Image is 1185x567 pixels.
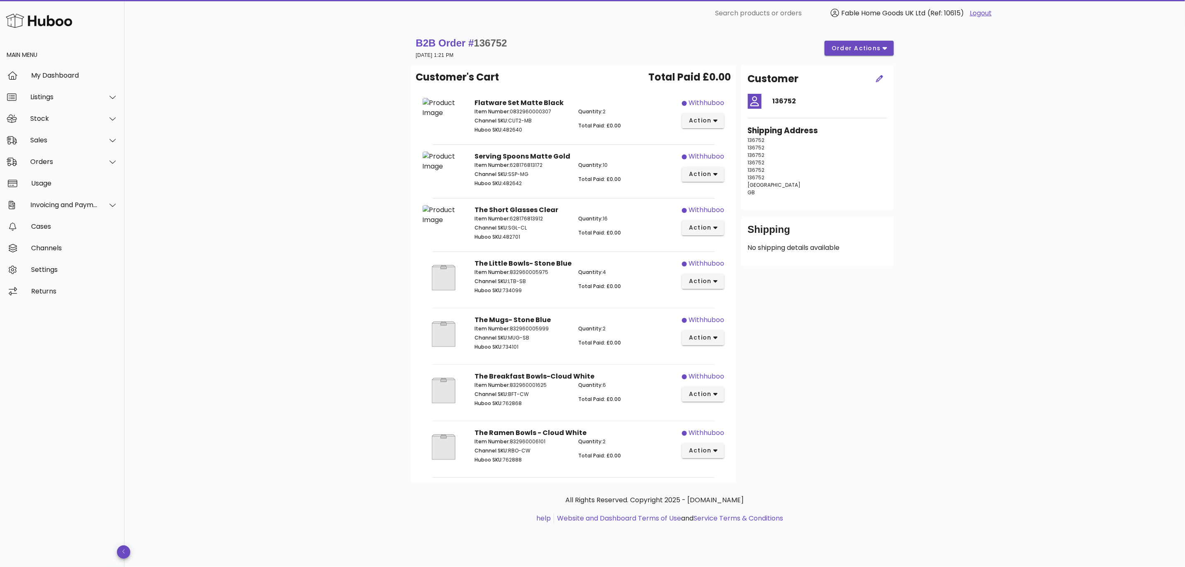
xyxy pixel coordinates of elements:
[682,274,725,289] button: action
[31,179,118,187] div: Usage
[474,400,503,407] span: Huboo SKU:
[578,269,672,276] p: 4
[748,181,801,188] span: [GEOGRAPHIC_DATA]
[474,456,503,463] span: Huboo SKU:
[474,117,569,125] p: CUT2-MB
[682,443,725,458] button: action
[578,381,672,389] p: 6
[474,447,508,454] span: Channel SKU:
[30,201,98,209] div: Invoicing and Payments
[474,180,503,187] span: Huboo SKU:
[693,513,783,523] a: Service Terms & Conditions
[748,71,799,86] h2: Customer
[474,37,507,49] span: 136752
[578,396,621,403] span: Total Paid: £0.00
[474,400,569,407] p: 762868
[682,113,725,128] button: action
[578,452,621,459] span: Total Paid: £0.00
[682,167,725,182] button: action
[689,371,724,381] div: withhuboo
[578,161,672,169] p: 10
[682,220,725,235] button: action
[578,438,603,445] span: Quantity:
[474,126,569,134] p: 482640
[748,174,765,181] span: 136752
[474,269,569,276] p: 832960005975
[474,152,570,161] strong: Serving Spoons Matte Gold
[689,390,712,398] span: action
[649,70,731,85] span: Total Paid £0.00
[474,391,508,398] span: Channel SKU:
[474,278,569,285] p: LTB-SB
[689,259,724,269] div: withhuboo
[474,438,569,445] p: 832960006101
[31,287,118,295] div: Returns
[536,513,551,523] a: help
[748,243,887,253] p: No shipping details available
[578,325,603,332] span: Quantity:
[30,93,98,101] div: Listings
[30,115,98,122] div: Stock
[474,108,510,115] span: Item Number:
[474,98,564,108] strong: Flatware Set Matte Black
[416,37,507,49] strong: B2B Order #
[474,315,551,325] strong: The Mugs- Stone Blue
[578,269,603,276] span: Quantity:
[689,428,724,438] div: withhuboo
[474,447,569,455] p: RBO-CW
[689,223,712,232] span: action
[474,325,510,332] span: Item Number:
[578,122,621,129] span: Total Paid: £0.00
[557,513,681,523] a: Website and Dashboard Terms of Use
[682,387,725,402] button: action
[30,158,98,166] div: Orders
[831,44,881,53] span: order actions
[474,287,503,294] span: Huboo SKU:
[578,438,672,445] p: 2
[474,233,503,240] span: Huboo SKU:
[689,152,724,161] div: withhuboo
[474,161,510,169] span: Item Number:
[689,446,712,455] span: action
[31,71,118,79] div: My Dashboard
[748,144,765,151] span: 136752
[416,52,454,58] small: [DATE] 1:21 PM
[474,233,569,241] p: 482701
[423,205,465,225] img: Product Image
[578,215,672,222] p: 16
[31,222,118,230] div: Cases
[825,41,893,56] button: order actions
[474,381,510,389] span: Item Number:
[31,266,118,274] div: Settings
[748,152,765,159] span: 136752
[474,180,569,187] p: 482642
[474,456,569,464] p: 762888
[474,391,569,398] p: BFT-CW
[474,117,508,124] span: Channel SKU:
[689,333,712,342] span: action
[578,283,621,290] span: Total Paid: £0.00
[474,371,594,381] strong: The Breakfast Bowls-Cloud White
[927,8,964,18] span: (Ref: 10615)
[474,343,569,351] p: 734101
[474,126,503,133] span: Huboo SKU:
[474,334,508,341] span: Channel SKU:
[474,381,569,389] p: 832960001625
[578,108,672,115] p: 2
[748,137,765,144] span: 136752
[689,116,712,125] span: action
[689,315,724,325] div: withhuboo
[748,159,765,166] span: 136752
[689,277,712,286] span: action
[423,98,465,118] img: Product Image
[474,325,569,332] p: 832960005999
[578,229,621,236] span: Total Paid: £0.00
[423,315,465,353] img: Product Image
[578,325,672,332] p: 2
[748,166,765,174] span: 136752
[474,224,508,231] span: Channel SKU:
[841,8,925,18] span: Fable Home Goods UK Ltd
[474,334,569,342] p: MUG-SB
[474,438,510,445] span: Item Number:
[748,125,887,137] h3: Shipping Address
